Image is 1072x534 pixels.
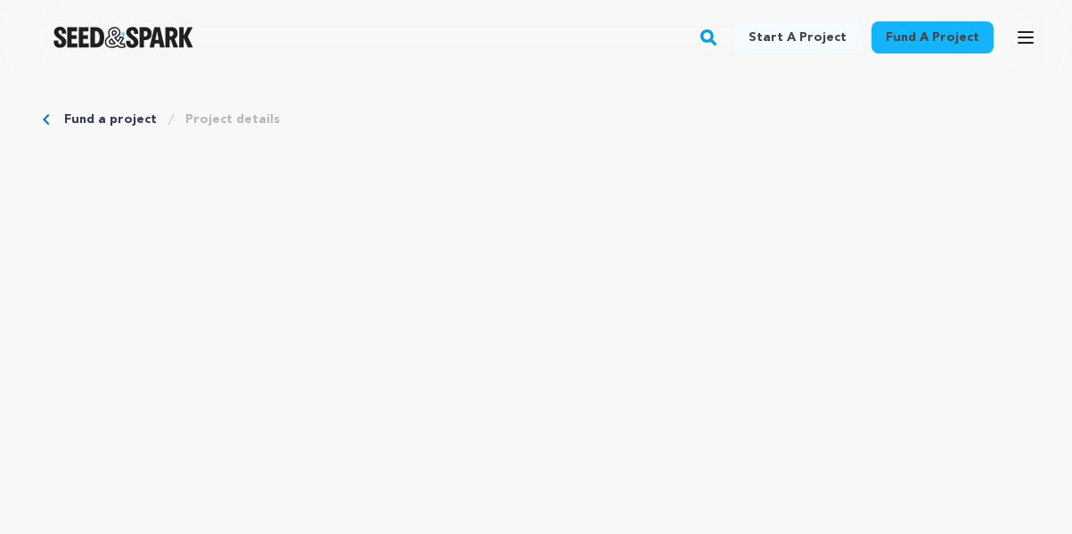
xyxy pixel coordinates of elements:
a: Fund a project [872,21,994,53]
a: Project details [185,111,280,128]
img: Seed&Spark Logo Dark Mode [53,27,193,48]
a: Seed&Spark Homepage [53,27,193,48]
a: Fund a project [64,111,157,128]
a: Start a project [734,21,861,53]
div: Breadcrumb [43,111,1029,128]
